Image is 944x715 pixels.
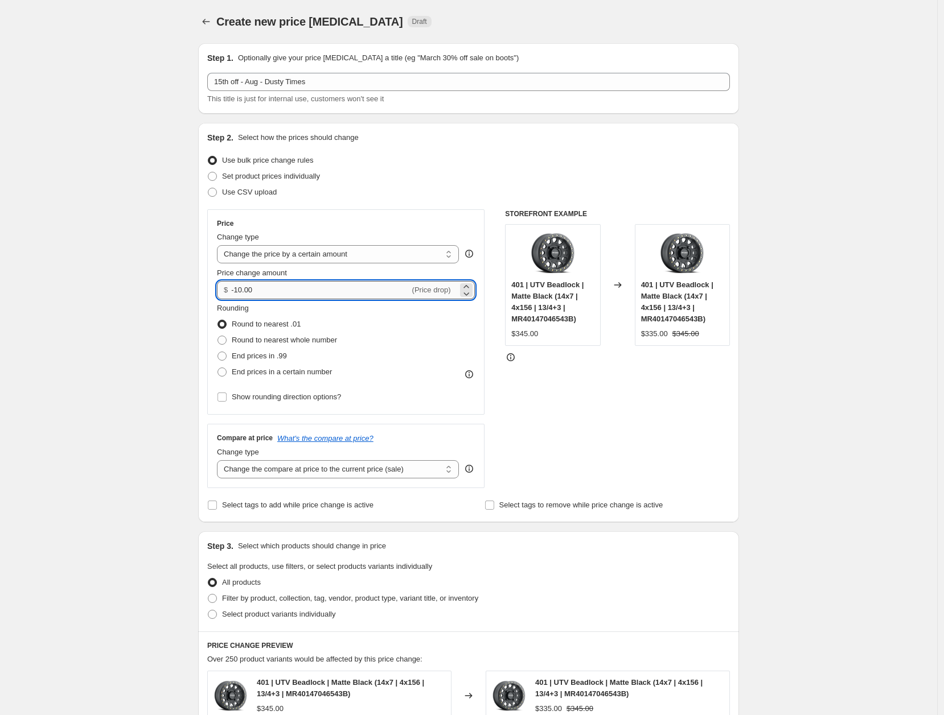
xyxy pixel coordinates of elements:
h2: Step 2. [207,132,233,143]
h6: STOREFRONT EXAMPLE [505,209,730,218]
span: $ [224,286,228,294]
p: Optionally give your price [MEDICAL_DATA] a title (eg "March 30% off sale on boots") [238,52,519,64]
span: 401 | UTV Beadlock | Matte Black (14x7 | 4x156 | 13/4+3 | MR40147046543B) [535,678,703,698]
strike: $345.00 [672,328,699,340]
div: help [463,463,475,474]
span: Round to nearest whole number [232,336,337,344]
span: Round to nearest .01 [232,320,301,328]
img: MRW_401-4lug-matte-black-15x7-1000_80x.png [659,230,705,276]
span: (Price drop) [412,286,451,294]
div: $335.00 [641,328,668,340]
p: Select which products should change in price [238,540,386,552]
span: Set product prices individually [222,172,320,180]
span: End prices in .99 [232,352,287,360]
span: Create new price [MEDICAL_DATA] [216,15,403,28]
p: Select how the prices should change [238,132,359,143]
span: Over 250 product variants would be affected by this price change: [207,655,422,663]
span: Filter by product, collection, tag, vendor, product type, variant title, or inventory [222,594,478,602]
div: $345.00 [257,703,284,714]
div: $345.00 [511,328,538,340]
div: $335.00 [535,703,562,714]
span: Select product variants individually [222,610,335,618]
span: 401 | UTV Beadlock | Matte Black (14x7 | 4x156 | 13/4+3 | MR40147046543B) [511,280,584,323]
h2: Step 3. [207,540,233,552]
span: Price change amount [217,268,287,277]
span: Select all products, use filters, or select products variants individually [207,562,432,571]
strike: $345.00 [567,703,593,714]
h3: Compare at price [217,433,273,443]
span: All products [222,578,261,586]
span: 401 | UTV Beadlock | Matte Black (14x7 | 4x156 | 13/4+3 | MR40147046543B) [641,280,713,323]
span: Use bulk price change rules [222,156,313,164]
span: Rounding [217,304,249,312]
input: -10.00 [231,281,409,299]
span: Show rounding direction options? [232,392,341,401]
span: Change type [217,448,259,456]
div: help [463,248,475,259]
span: End prices in a certain number [232,367,332,376]
img: MRW_401-4lug-matte-black-15x7-1000_80x.png [214,679,248,713]
h3: Price [217,219,233,228]
span: Draft [412,17,427,26]
h2: Step 1. [207,52,233,64]
span: Select tags to remove while price change is active [499,501,663,509]
img: MRW_401-4lug-matte-black-15x7-1000_80x.png [530,230,576,276]
span: 401 | UTV Beadlock | Matte Black (14x7 | 4x156 | 13/4+3 | MR40147046543B) [257,678,424,698]
h6: PRICE CHANGE PREVIEW [207,641,730,650]
button: Price change jobs [198,14,214,30]
span: Select tags to add while price change is active [222,501,374,509]
img: MRW_401-4lug-matte-black-15x7-1000_80x.png [492,679,526,713]
input: 30% off holiday sale [207,73,730,91]
span: Use CSV upload [222,188,277,196]
span: This title is just for internal use, customers won't see it [207,94,384,103]
span: Change type [217,233,259,241]
button: What's the compare at price? [277,434,374,443]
